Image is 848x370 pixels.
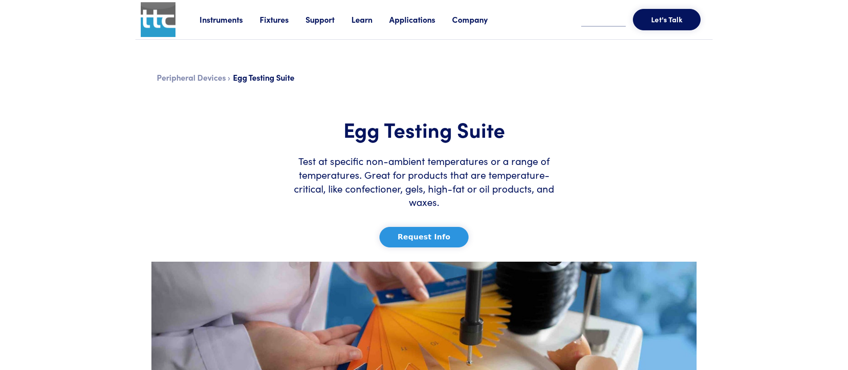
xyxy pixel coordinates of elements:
[351,14,389,25] a: Learn
[293,116,555,142] h1: Egg Testing Suite
[389,14,452,25] a: Applications
[260,14,306,25] a: Fixtures
[379,227,469,247] button: Request Info
[233,72,294,83] span: Egg Testing Suite
[633,9,701,30] button: Let's Talk
[293,145,555,209] h6: Test at specific non-ambient temperatures or a range of temperatures. Great for products that are...
[452,14,505,25] a: Company
[200,14,260,25] a: Instruments
[141,2,175,37] img: ttc_logo_1x1_v1.0.png
[157,72,230,83] a: Peripheral Devices ›
[306,14,351,25] a: Support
